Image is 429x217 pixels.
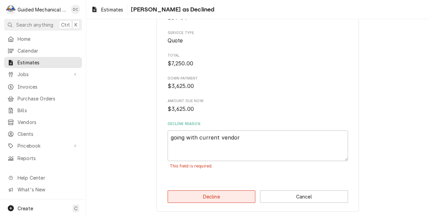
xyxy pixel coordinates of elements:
span: Clients [18,130,79,137]
span: Create [18,206,33,211]
a: Go to Jobs [4,69,82,80]
span: Ctrl [61,21,70,28]
div: Service Type [168,30,348,45]
div: Button Group Row [168,190,348,203]
a: Home [4,33,82,44]
a: Go to What's New [4,184,82,195]
span: Service Type [168,30,348,36]
span: What's New [18,186,78,193]
span: Amount Due Now [168,98,348,104]
span: $7,250.00 [168,60,193,67]
a: Go to Pricebook [4,140,82,151]
span: Estimates [18,59,79,66]
span: Search anything [16,21,53,28]
button: Search anythingCtrlK [4,19,82,31]
div: Guided Mechanical Services, LLC [18,6,67,13]
button: Cancel [260,190,348,203]
a: Bills [4,105,82,116]
textarea: going with current vendor [168,130,348,161]
a: Calendar [4,45,82,56]
a: Purchase Orders [4,93,82,104]
span: Estimates [101,6,123,13]
span: Calendar [18,47,79,54]
span: Pricebook [18,142,68,149]
a: Vendors [4,117,82,128]
div: Total [168,53,348,67]
a: Reports [4,153,82,164]
div: Button Group [168,190,348,203]
span: Bills [18,107,79,114]
span: Home [18,35,79,42]
div: Daniel Cornell's Avatar [71,5,80,14]
span: C [74,205,78,212]
label: Decline Reason [168,121,348,127]
div: Field Errors [168,161,348,172]
span: Down Payment [168,82,348,90]
span: K [75,21,78,28]
span: Service Type [168,37,348,45]
span: [PERSON_NAME] as Declined [129,5,214,14]
div: G [6,5,16,14]
button: Decline [168,190,256,203]
span: Help Center [18,174,78,181]
div: DC [71,5,80,14]
a: Estimates [88,4,126,15]
div: Amount Due Now [168,98,348,113]
span: Total [168,60,348,68]
span: Purchase Orders [18,95,79,102]
a: Estimates [4,57,82,68]
span: Quote [168,37,183,44]
span: Reports [18,155,79,162]
a: Clients [4,128,82,139]
div: Guided Mechanical Services, LLC's Avatar [6,5,16,14]
a: Go to Help Center [4,172,82,183]
span: Amount Due Now [168,105,348,113]
span: $3,625.00 [168,83,194,89]
span: Total [168,53,348,58]
span: Invoices [18,83,79,90]
span: Down Payment [168,76,348,81]
span: $3,625.00 [168,106,194,112]
span: Vendors [18,119,79,126]
div: Down Payment [168,76,348,90]
div: Decline Reason [168,121,348,176]
a: Invoices [4,81,82,92]
span: Jobs [18,71,68,78]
